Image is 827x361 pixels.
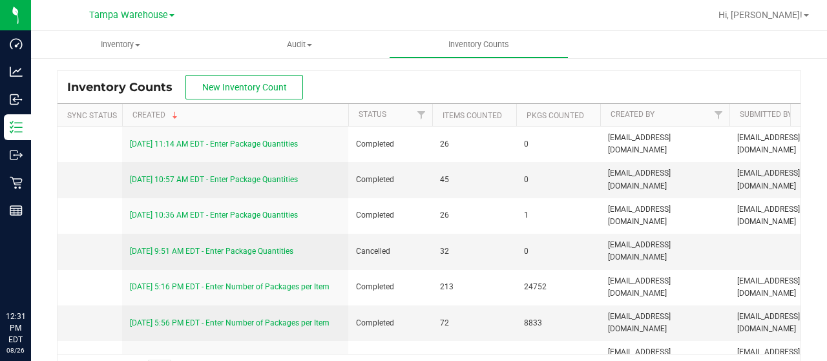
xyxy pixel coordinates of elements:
span: 32 [440,245,508,258]
span: Completed [356,174,424,186]
a: [DATE] 10:57 AM EDT - Enter Package Quantities [130,175,298,184]
a: [DATE] 9:51 AM EDT - Enter Package Quantities [130,247,293,256]
inline-svg: Retail [10,176,23,189]
span: [EMAIL_ADDRESS][DOMAIN_NAME] [608,167,722,192]
span: 0 [524,138,592,150]
span: Cancelled [356,245,424,258]
inline-svg: Inventory [10,121,23,134]
p: 12:31 PM EDT [6,311,25,346]
span: 26 [440,138,508,150]
a: Pkgs Counted [527,111,584,120]
a: Inventory Counts [389,31,568,58]
span: Hi, [PERSON_NAME]! [718,10,802,20]
span: 26 [440,209,508,222]
span: [EMAIL_ADDRESS][DOMAIN_NAME] [608,311,722,335]
span: 8833 [524,317,592,329]
span: Inventory Counts [67,80,185,94]
a: Filter [411,104,432,126]
inline-svg: Reports [10,204,23,217]
inline-svg: Analytics [10,65,23,78]
a: Created [132,110,180,119]
p: 08/26 [6,346,25,355]
a: [DATE] 5:16 PM EDT - Enter Number of Packages per Item [130,282,330,291]
iframe: Resource center [13,258,52,296]
button: New Inventory Count [185,75,303,99]
span: Tampa Warehouse [89,10,168,21]
span: Completed [356,209,424,222]
span: [EMAIL_ADDRESS][DOMAIN_NAME] [608,239,722,263]
span: 0 [524,245,592,258]
a: Filter [708,104,729,126]
span: 0 [524,174,592,186]
span: 213 [440,281,508,293]
span: Completed [356,317,424,329]
span: 24752 [524,281,592,293]
a: Submitted By [740,110,792,119]
a: Inventory [31,31,210,58]
span: Inventory Counts [431,39,527,50]
a: Sync Status [67,111,117,120]
span: [EMAIL_ADDRESS][DOMAIN_NAME] [608,132,722,156]
span: Inventory [31,39,210,50]
span: 1 [524,209,592,222]
span: 45 [440,174,508,186]
span: [EMAIL_ADDRESS][DOMAIN_NAME] [608,275,722,300]
inline-svg: Dashboard [10,37,23,50]
a: Status [359,110,386,119]
inline-svg: Outbound [10,149,23,161]
span: [EMAIL_ADDRESS][DOMAIN_NAME] [608,203,722,228]
a: Items Counted [443,111,502,120]
a: [DATE] 11:14 AM EDT - Enter Package Quantities [130,139,298,149]
span: Completed [356,138,424,150]
a: Created By [611,110,654,119]
span: New Inventory Count [202,82,287,92]
span: Completed [356,281,424,293]
inline-svg: Inbound [10,93,23,106]
a: Audit [210,31,389,58]
a: [DATE] 10:36 AM EDT - Enter Package Quantities [130,211,298,220]
span: Audit [211,39,388,50]
a: [DATE] 5:56 PM EDT - Enter Number of Packages per Item [130,318,330,327]
span: 72 [440,317,508,329]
